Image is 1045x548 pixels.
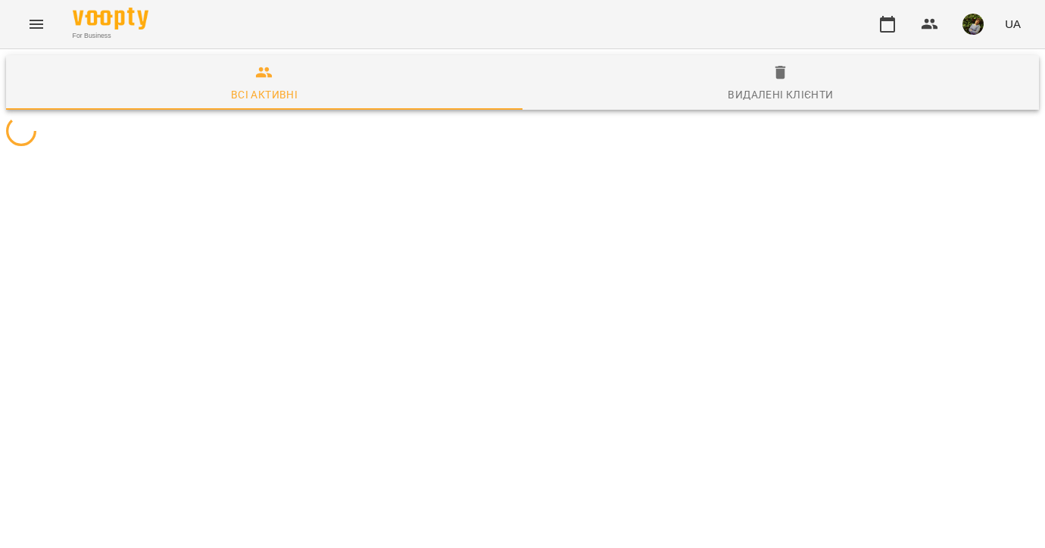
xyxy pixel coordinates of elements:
[1005,16,1021,32] span: UA
[73,31,148,41] span: For Business
[999,10,1027,38] button: UA
[728,86,833,104] div: Видалені клієнти
[18,6,55,42] button: Menu
[962,14,984,35] img: b75e9dd987c236d6cf194ef640b45b7d.jpg
[231,86,298,104] div: Всі активні
[73,8,148,30] img: Voopty Logo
